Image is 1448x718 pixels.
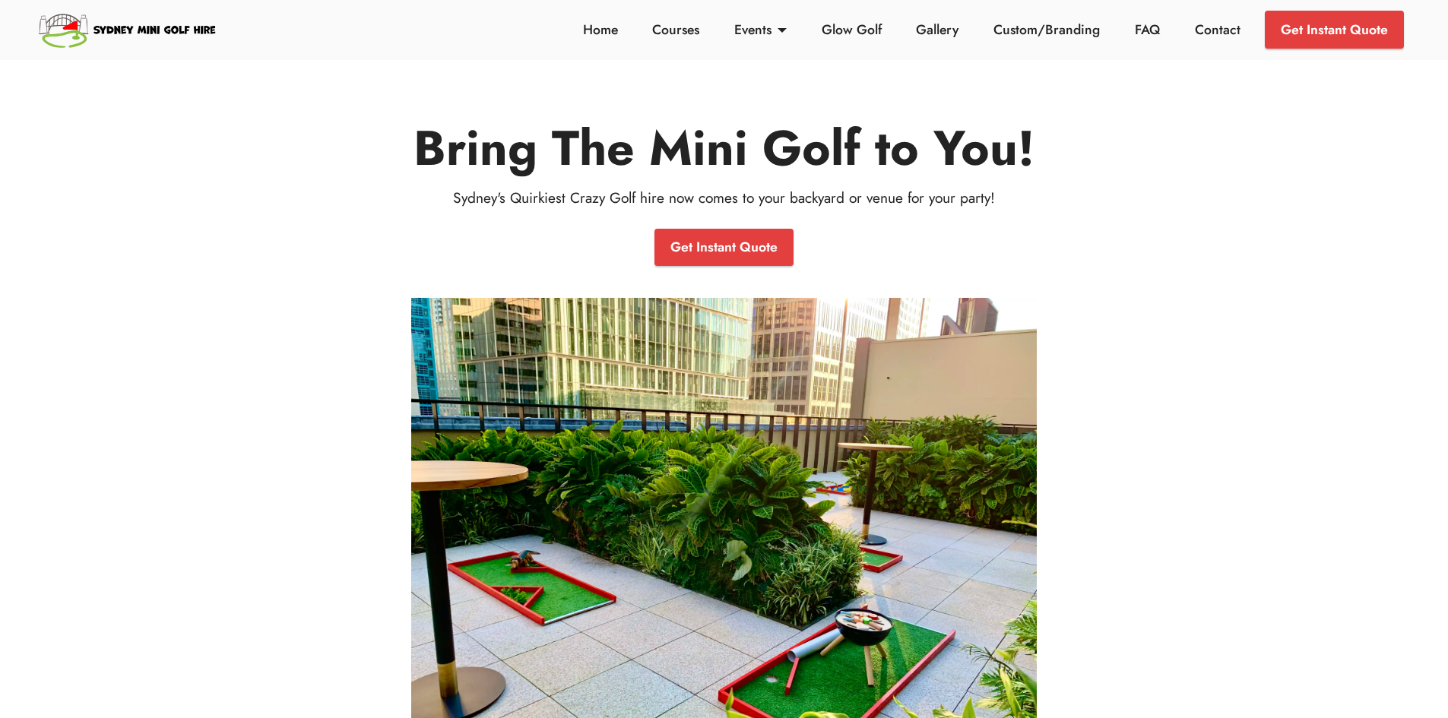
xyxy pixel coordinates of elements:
a: Get Instant Quote [654,229,794,267]
a: Courses [648,20,704,40]
img: Sydney Mini Golf Hire [36,8,220,52]
a: Get Instant Quote [1265,11,1404,49]
a: Contact [1190,20,1244,40]
a: Home [578,20,622,40]
a: Events [730,20,791,40]
p: Sydney's Quirkiest Crazy Golf hire now comes to your backyard or venue for your party! [202,187,1246,209]
a: Glow Golf [817,20,886,40]
strong: Bring The Mini Golf to You! [413,113,1035,183]
a: FAQ [1131,20,1164,40]
a: Gallery [912,20,963,40]
a: Custom/Branding [990,20,1104,40]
